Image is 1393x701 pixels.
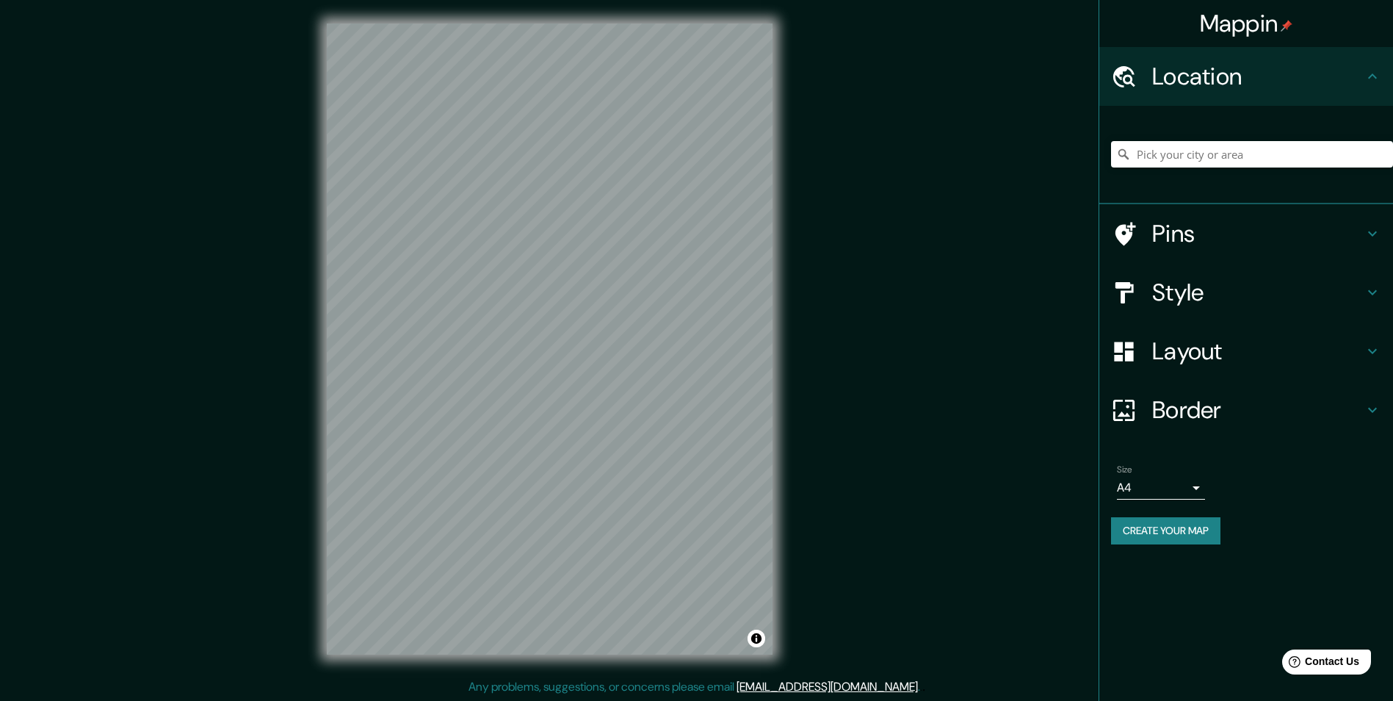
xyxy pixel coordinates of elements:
div: Pins [1099,204,1393,263]
canvas: Map [327,24,773,655]
p: Any problems, suggestions, or concerns please email . [468,678,920,696]
a: [EMAIL_ADDRESS][DOMAIN_NAME] [737,679,918,694]
div: Border [1099,381,1393,439]
input: Pick your city or area [1111,141,1393,168]
div: . [922,678,925,696]
div: . [920,678,922,696]
div: Layout [1099,322,1393,381]
h4: Location [1152,62,1364,91]
label: Size [1117,464,1132,476]
h4: Style [1152,278,1364,307]
h4: Mappin [1200,9,1293,38]
iframe: Help widget launcher [1262,644,1377,685]
button: Create your map [1111,517,1220,544]
h4: Layout [1152,337,1364,366]
div: Style [1099,263,1393,322]
h4: Pins [1152,219,1364,248]
button: Toggle attribution [748,630,765,647]
div: A4 [1117,476,1205,500]
img: pin-icon.png [1281,20,1292,32]
h4: Border [1152,395,1364,425]
div: Location [1099,47,1393,106]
